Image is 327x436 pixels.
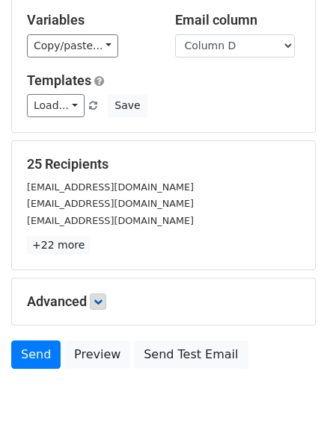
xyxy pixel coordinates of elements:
h5: 25 Recipients [27,156,300,172]
a: Load... [27,94,85,117]
a: Send [11,340,61,369]
h5: Email column [175,12,301,28]
a: Preview [64,340,130,369]
a: Templates [27,72,91,88]
a: +22 more [27,236,90,255]
iframe: Chat Widget [252,364,327,436]
small: [EMAIL_ADDRESS][DOMAIN_NAME] [27,181,194,193]
h5: Variables [27,12,153,28]
a: Send Test Email [134,340,248,369]
small: [EMAIL_ADDRESS][DOMAIN_NAME] [27,215,194,226]
h5: Advanced [27,293,300,310]
button: Save [108,94,147,117]
small: [EMAIL_ADDRESS][DOMAIN_NAME] [27,198,194,209]
a: Copy/paste... [27,34,118,57]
